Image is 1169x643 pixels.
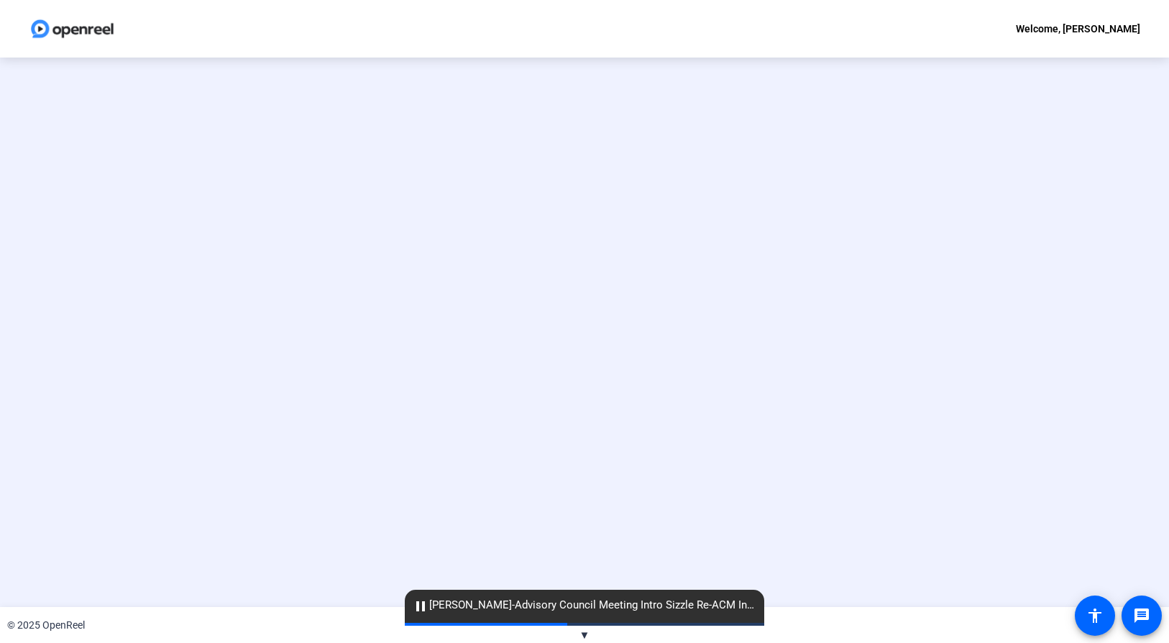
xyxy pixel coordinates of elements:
[412,598,429,615] mat-icon: pause
[7,618,85,633] div: © 2025 OpenReel
[405,597,764,614] span: [PERSON_NAME]-Advisory Council Meeting Intro Sizzle Re-ACM Intro Sizzle Reel Video for CG Associa...
[1133,607,1150,624] mat-icon: message
[1016,20,1140,37] div: Welcome, [PERSON_NAME]
[1086,607,1104,624] mat-icon: accessibility
[29,14,116,43] img: OpenReel logo
[579,629,590,642] span: ▼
